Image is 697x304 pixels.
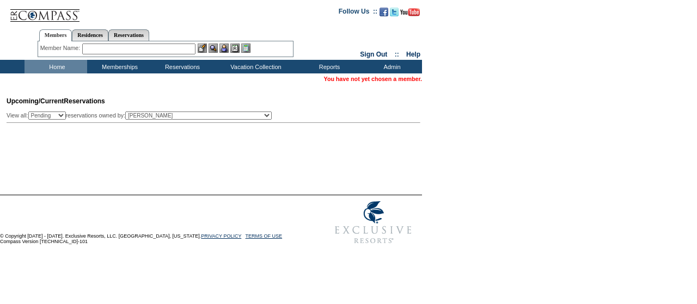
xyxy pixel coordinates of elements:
td: Reservations [150,60,212,73]
img: Reservations [230,44,240,53]
img: Subscribe to our YouTube Channel [400,8,420,16]
img: b_edit.gif [198,44,207,53]
span: Reservations [7,97,105,105]
div: View all: reservations owned by: [7,111,277,120]
a: Help [406,51,420,58]
td: Memberships [87,60,150,73]
a: Sign Out [360,51,387,58]
td: Follow Us :: [339,7,377,20]
a: Residences [72,29,108,41]
img: b_calculator.gif [241,44,250,53]
img: Follow us on Twitter [390,8,399,16]
a: PRIVACY POLICY [201,233,241,239]
img: View [209,44,218,53]
td: Admin [359,60,422,73]
a: Members [39,29,72,41]
td: Vacation Collection [212,60,297,73]
span: Upcoming/Current [7,97,64,105]
td: Home [25,60,87,73]
img: Exclusive Resorts [325,195,422,250]
a: Reservations [108,29,149,41]
a: Subscribe to our YouTube Channel [400,11,420,17]
span: :: [395,51,399,58]
a: Follow us on Twitter [390,11,399,17]
a: Become our fan on Facebook [380,11,388,17]
img: Impersonate [219,44,229,53]
span: You have not yet chosen a member. [324,76,422,82]
div: Member Name: [40,44,82,53]
img: Become our fan on Facebook [380,8,388,16]
a: TERMS OF USE [246,233,283,239]
td: Reports [297,60,359,73]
